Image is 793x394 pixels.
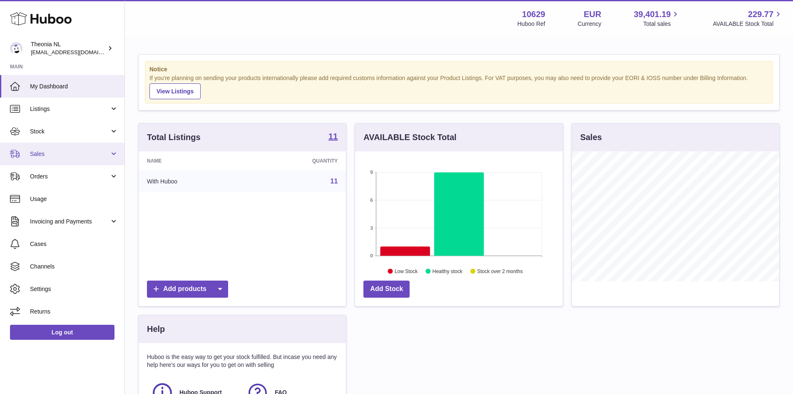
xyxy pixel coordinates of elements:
[30,150,109,158] span: Sales
[30,308,118,316] span: Returns
[395,268,418,274] text: Low Stock
[517,20,545,28] div: Huboo Ref
[370,198,373,203] text: 6
[370,253,373,258] text: 0
[31,40,106,56] div: Theonia NL
[149,74,768,99] div: If you're planning on sending your products internationally please add required customs informati...
[713,9,783,28] a: 229.77 AVAILABLE Stock Total
[522,9,545,20] strong: 10629
[331,178,338,185] a: 11
[328,132,338,142] a: 11
[30,83,118,90] span: My Dashboard
[634,9,671,20] span: 39,401.19
[248,151,346,171] th: Quantity
[147,281,228,298] a: Add products
[370,170,373,175] text: 9
[363,281,410,298] a: Add Stock
[433,268,463,274] text: Healthy stock
[147,353,338,369] p: Huboo is the easy way to get your stock fulfilled. But incase you need any help here's our ways f...
[147,324,165,335] h3: Help
[31,49,122,55] span: [EMAIL_ADDRESS][DOMAIN_NAME]
[30,240,118,248] span: Cases
[584,9,601,20] strong: EUR
[30,285,118,293] span: Settings
[748,9,773,20] span: 229.77
[30,128,109,136] span: Stock
[30,263,118,271] span: Channels
[30,218,109,226] span: Invoicing and Payments
[370,225,373,230] text: 3
[10,325,114,340] a: Log out
[30,195,118,203] span: Usage
[634,9,680,28] a: 39,401.19 Total sales
[30,105,109,113] span: Listings
[477,268,523,274] text: Stock over 2 months
[147,132,201,143] h3: Total Listings
[149,83,201,99] a: View Listings
[363,132,456,143] h3: AVAILABLE Stock Total
[713,20,783,28] span: AVAILABLE Stock Total
[139,171,248,192] td: With Huboo
[149,65,768,73] strong: Notice
[139,151,248,171] th: Name
[578,20,602,28] div: Currency
[328,132,338,141] strong: 11
[643,20,680,28] span: Total sales
[30,173,109,181] span: Orders
[580,132,602,143] h3: Sales
[10,42,22,55] img: info@wholesomegoods.eu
